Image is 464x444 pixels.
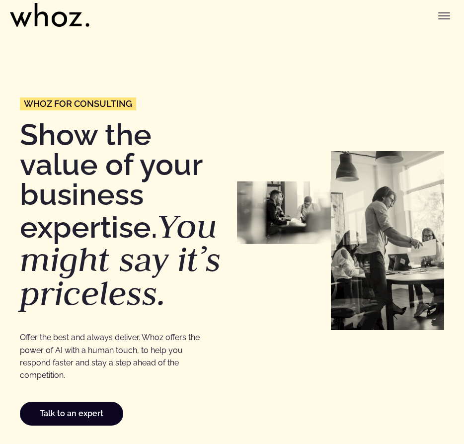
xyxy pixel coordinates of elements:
[20,204,221,315] em: You might say it’s priceless.
[24,99,132,108] span: Whoz for Consulting
[20,331,206,381] p: Offer the best and always deliver. Whoz offers the power of AI with a human touch, to help you re...
[20,402,123,426] a: Talk to an expert
[20,120,227,310] h1: Show the value of your business expertise.
[434,6,454,26] button: Toggle menu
